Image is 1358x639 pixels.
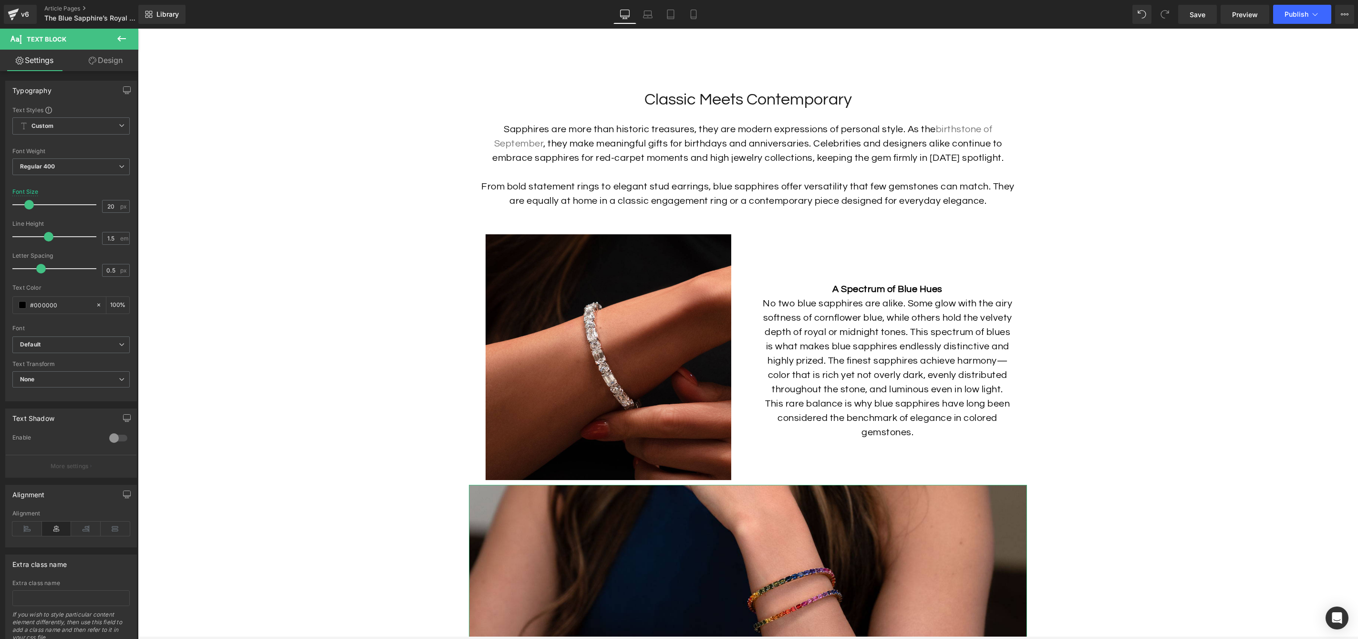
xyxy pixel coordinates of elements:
button: Redo [1155,5,1174,24]
div: Enable [12,434,100,444]
div: Text Color [12,284,130,291]
div: Open Intercom Messenger [1326,607,1348,629]
div: From bold statement rings to elegant stud earrings, blue sapphires offer versatility that few gem... [341,151,880,179]
div: Alignment [12,485,45,499]
span: em [120,235,128,241]
div: Extra class name [12,555,67,568]
a: Tablet [659,5,682,24]
a: Desktop [613,5,636,24]
a: Mobile [682,5,705,24]
span: Preview [1232,10,1258,20]
div: Typography [12,81,52,94]
div: Font Weight [12,148,130,155]
button: Undo [1132,5,1151,24]
span: px [120,267,128,273]
a: New Library [138,5,186,24]
p: More settings [51,462,89,471]
b: Regular 400 [20,163,55,170]
div: Font [12,325,130,332]
b: None [20,376,35,383]
a: Preview [1221,5,1269,24]
a: v6 [4,5,37,24]
div: Font Size [12,189,39,195]
div: Letter Spacing [12,252,130,259]
span: px [120,203,128,210]
input: Color [30,300,91,310]
button: Publish [1273,5,1331,24]
div: Line Height [12,220,130,227]
p: No two blue sapphires are alike. Some glow with the airy softness of cornflower blue, while other... [624,253,875,411]
a: Laptop [636,5,659,24]
div: Text Styles [12,106,130,114]
div: Text Shadow [12,409,54,422]
a: birthstone of September [356,96,855,120]
a: Design [71,50,140,71]
b: A Spectrum of Blue Hues [695,256,805,265]
span: Save [1190,10,1205,20]
h2: Classic Meets Contemporary [341,61,880,82]
span: Text Block [27,35,66,43]
img: Emerald-Cut and Round Diamond Bracelet on woman's wrist [348,206,593,451]
div: Sapphires are more than historic treasures, they are modern expressions of personal style. As the... [341,94,880,179]
b: Custom [31,122,53,130]
button: More [1335,5,1354,24]
span: Publish [1285,10,1308,18]
div: % [106,297,129,314]
div: v6 [19,8,31,21]
div: Alignment [12,510,130,517]
i: Default [20,341,41,349]
button: More settings [6,455,136,477]
a: Article Pages [44,5,154,12]
span: The Blue Sapphire’s Royal Legacy | Hamra Jewelers [44,14,136,22]
div: Text Transform [12,361,130,367]
span: Library [156,10,179,19]
div: Extra class name [12,580,130,587]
